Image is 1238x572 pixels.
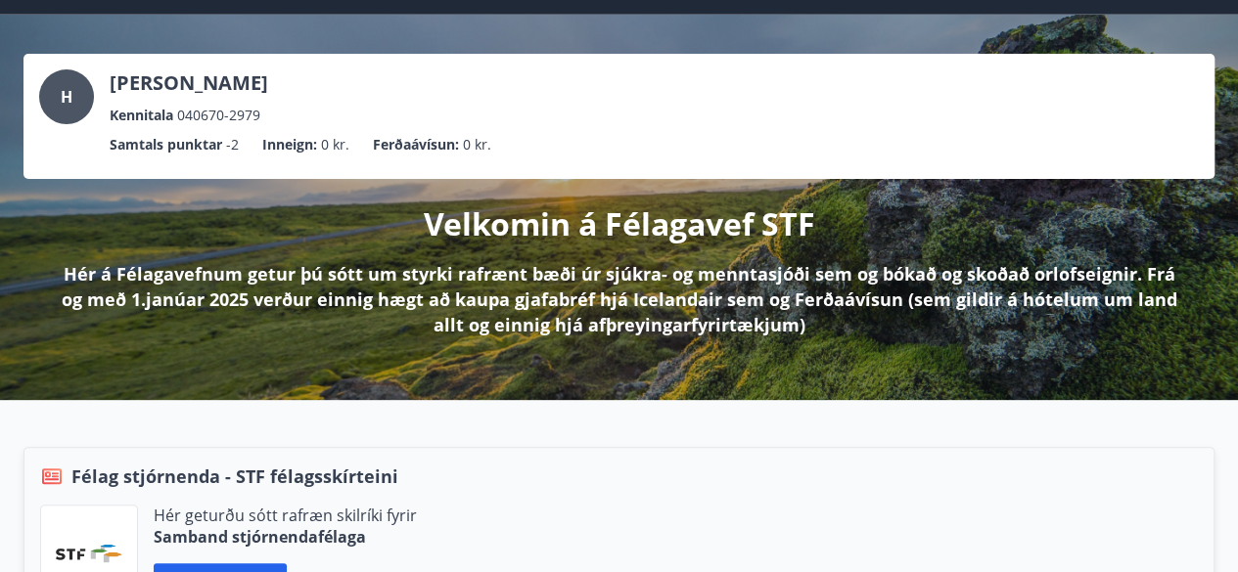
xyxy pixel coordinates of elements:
[226,134,239,155] span: -2
[154,526,417,548] p: Samband stjórnendafélaga
[154,505,417,526] p: Hér geturðu sótt rafræn skilríki fyrir
[321,134,349,155] span: 0 kr.
[71,463,398,489] span: Félag stjórnenda - STF félagsskírteini
[61,86,72,108] span: H
[55,261,1183,337] p: Hér á Félagavefnum getur þú sótt um styrki rafrænt bæði úr sjúkra- og menntasjóði sem og bókað og...
[463,134,491,155] span: 0 kr.
[56,545,122,562] img: vjCaq2fThgY3EUYqSgpjEiBg6WP39ov69hlhuPVN.png
[424,202,815,245] p: Velkomin á Félagavef STF
[262,134,317,155] p: Inneign :
[373,134,459,155] p: Ferðaávísun :
[110,105,173,126] p: Kennitala
[110,69,268,97] p: [PERSON_NAME]
[110,134,222,155] p: Samtals punktar
[177,105,260,126] span: 040670-2979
